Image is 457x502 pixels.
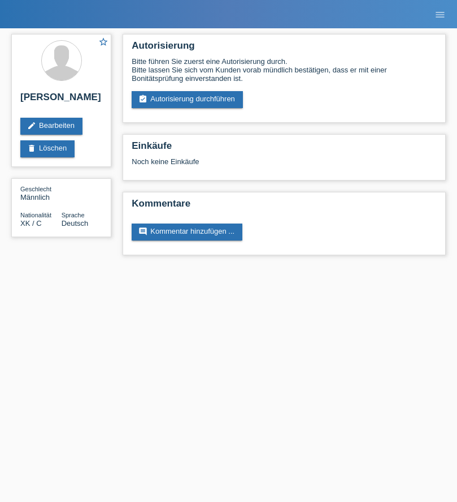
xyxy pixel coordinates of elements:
i: comment [138,227,147,236]
h2: Kommentare [132,198,437,215]
i: delete [27,144,36,153]
span: Sprache [62,212,85,218]
span: Geschlecht [20,186,51,192]
span: Deutsch [62,219,89,228]
a: assignment_turned_inAutorisierung durchführen [132,91,243,108]
span: Kosovo / C / 20.12.1988 [20,219,42,228]
i: star_border [98,37,108,47]
a: deleteLöschen [20,140,75,157]
div: Noch keine Einkäufe [132,157,437,174]
a: commentKommentar hinzufügen ... [132,224,242,241]
i: assignment_turned_in [138,95,147,104]
i: menu [434,9,446,20]
div: Männlich [20,185,62,201]
div: Bitte führen Sie zuerst eine Autorisierung durch. Bitte lassen Sie sich vom Kunden vorab mündlich... [132,57,437,83]
h2: [PERSON_NAME] [20,92,102,109]
a: star_border [98,37,108,49]
a: editBearbeiten [20,118,82,135]
a: menu [429,11,451,18]
span: Nationalität [20,212,51,218]
h2: Autorisierung [132,40,437,57]
i: edit [27,121,36,130]
h2: Einkäufe [132,140,437,157]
